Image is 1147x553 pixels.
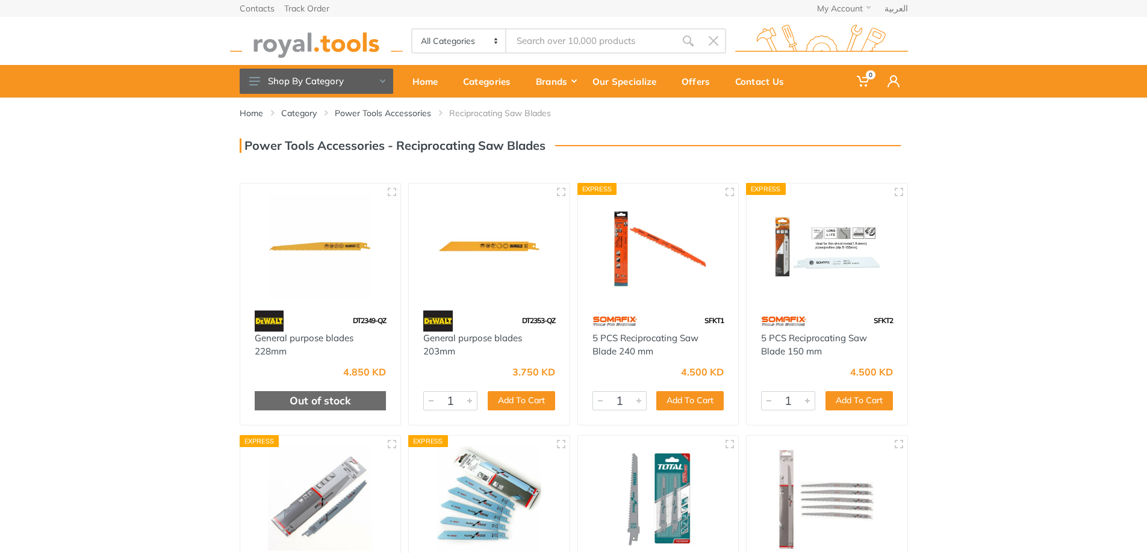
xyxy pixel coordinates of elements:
a: 0 [848,65,879,97]
button: Add To Cart [656,391,724,410]
div: 4.500 KD [850,367,893,377]
nav: breadcrumb [240,107,908,119]
img: Royal Tools - 2Pcs Reciprocating saw blade for wood 150mm [589,446,728,551]
img: 45.webp [423,310,453,332]
a: Category [281,107,317,119]
span: DT2349-QZ [353,316,386,325]
div: Home [404,69,455,94]
div: Our Specialize [584,69,673,94]
div: Express [577,183,617,195]
div: Brands [527,69,584,94]
img: 60.webp [761,310,806,332]
a: Categories [455,65,527,97]
a: General purpose blades 203mm [423,332,522,357]
a: Home [240,107,263,119]
img: 60.webp [592,310,638,332]
div: 3.750 KD [512,367,555,377]
a: 5 PCS Reciprocating Saw Blade 240 mm [592,332,698,357]
a: Power Tools Accessories [335,107,431,119]
a: Track Order [284,4,329,13]
div: 4.500 KD [681,367,724,377]
img: royal.tools Logo [735,25,908,58]
a: Home [404,65,455,97]
div: Out of stock [255,391,387,410]
a: Contacts [240,4,275,13]
a: 5 PCS Reciprocating Saw Blade 150 mm [761,332,867,357]
a: Offers [673,65,727,97]
a: Contact Us [727,65,801,97]
h3: Power Tools Accessories - Reciprocating Saw Blades [240,138,546,153]
div: Express [408,435,448,447]
a: العربية [884,4,908,13]
span: 0 [866,70,875,79]
div: Express [240,435,279,447]
div: Contact Us [727,69,801,94]
button: Add To Cart [825,391,893,410]
img: Royal Tools - General purpose blades 203mm [420,194,559,298]
button: Shop By Category [240,69,393,94]
img: royal.tools Logo [230,25,403,58]
div: Express [746,183,786,195]
span: SFKT2 [874,316,893,325]
button: Add To Cart [488,391,555,410]
li: Reciprocating Saw Blades [449,107,569,119]
img: Royal Tools - 6 inch metal saw blade 5pcs [420,446,559,551]
span: SFKT1 [704,316,724,325]
img: 45.webp [255,310,284,332]
span: DT2353-QZ [522,316,555,325]
img: Royal Tools - General purpose blades 228mm [251,194,390,298]
img: Royal Tools - 5 PCS Reciprocating Saw Blade 150 mm [757,194,897,298]
img: Royal Tools - 8 inch Wood saw blade 5pcs [251,446,390,551]
a: Our Specialize [584,65,673,97]
img: Royal Tools - 5 PCS Reciprocating Saw Blade 240 mm [589,194,728,298]
a: General purpose blades 228mm [255,332,353,357]
input: Site search [506,28,675,54]
img: Royal Tools - 12 inch Wood saw blade 5pcs [757,446,897,551]
div: Offers [673,69,727,94]
select: Category [412,29,507,52]
div: Categories [455,69,527,94]
div: 4.850 KD [343,367,386,377]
